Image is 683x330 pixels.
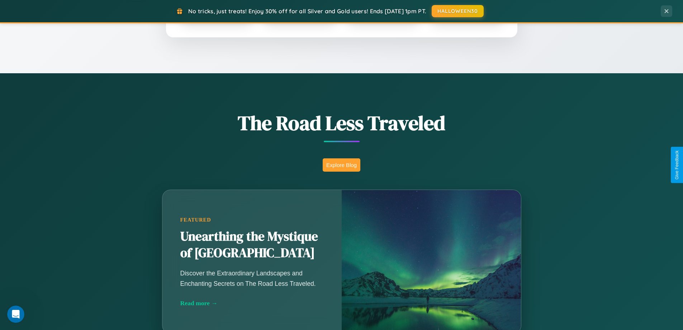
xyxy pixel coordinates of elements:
div: Featured [180,217,324,223]
p: Discover the Extraordinary Landscapes and Enchanting Secrets on The Road Less Traveled. [180,268,324,288]
h2: Unearthing the Mystique of [GEOGRAPHIC_DATA] [180,228,324,261]
div: Give Feedback [674,150,679,180]
div: Read more → [180,299,324,307]
span: No tricks, just treats! Enjoy 30% off for all Silver and Gold users! Ends [DATE] 1pm PT. [188,8,426,15]
h1: The Road Less Traveled [127,109,557,137]
button: HALLOWEEN30 [432,5,484,17]
button: Explore Blog [323,158,360,172]
iframe: Intercom live chat [7,306,24,323]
